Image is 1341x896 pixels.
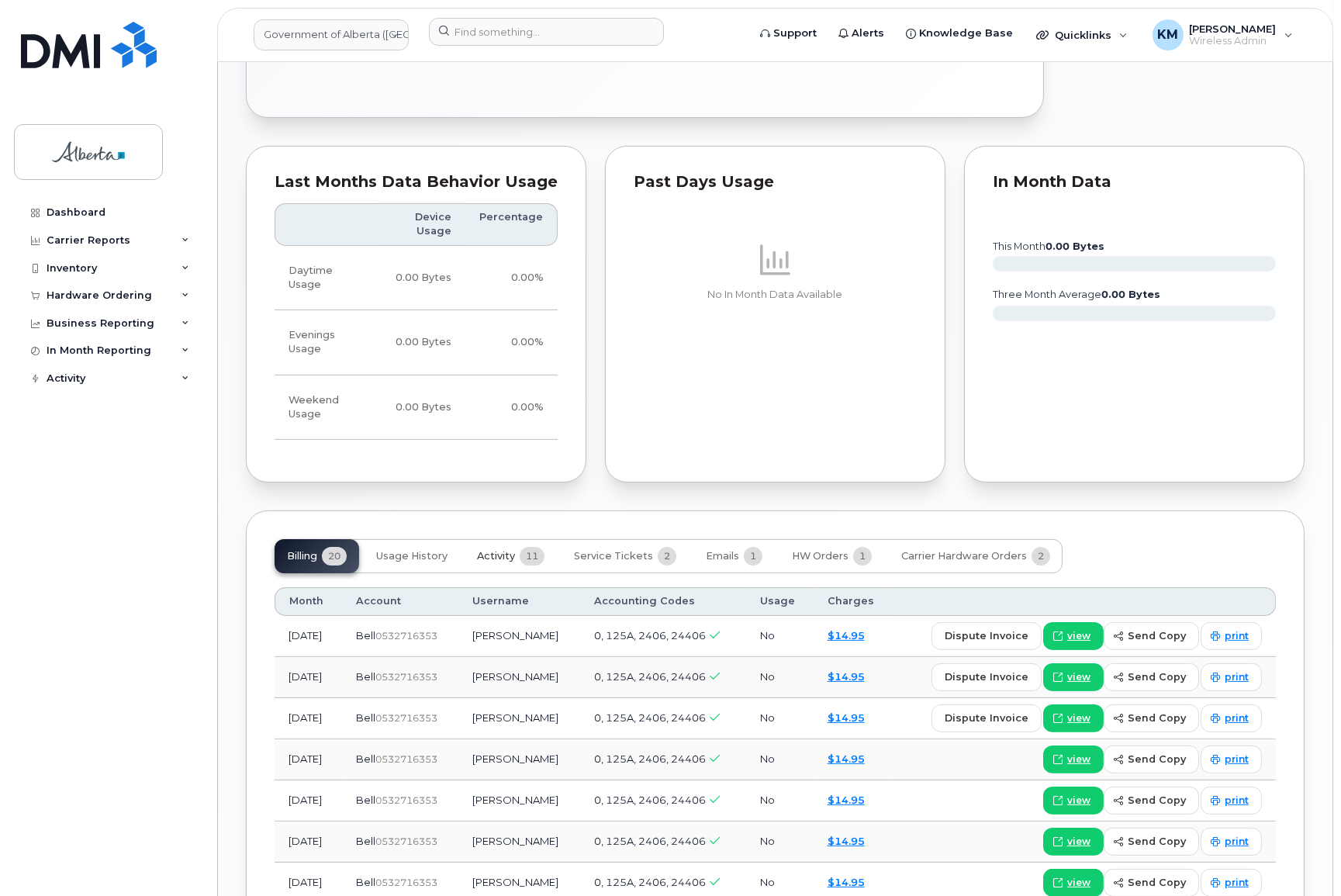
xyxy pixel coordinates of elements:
[1128,669,1186,684] span: send copy
[356,794,375,806] span: Bell
[465,375,558,441] td: 0.00%
[706,550,739,562] span: Emails
[634,175,917,190] div: Past Days Usage
[376,203,465,246] th: Device Usage
[634,288,917,302] p: No In Month Data Available
[275,175,558,190] div: Last Months Data Behavior Usage
[356,752,375,765] span: Bell
[376,246,465,311] td: 0.00 Bytes
[458,616,580,657] td: [PERSON_NAME]
[1043,828,1104,856] a: view
[1067,752,1090,766] span: view
[1190,22,1277,35] span: [PERSON_NAME]
[746,587,814,615] th: Usage
[828,629,865,642] a: $14.95
[275,310,376,375] td: Evenings Usage
[1043,663,1104,691] a: view
[828,835,865,847] a: $14.95
[275,739,342,780] td: [DATE]
[1225,794,1249,808] span: print
[931,704,1042,732] button: dispute invoice
[1104,828,1199,856] button: send copy
[356,835,375,847] span: Bell
[1201,787,1262,815] a: print
[574,550,653,562] span: Service Tickets
[465,246,558,311] td: 0.00%
[356,629,375,642] span: Bell
[744,547,762,566] span: 1
[749,18,828,49] a: Support
[375,835,437,847] span: 0532716353
[1190,35,1277,47] span: Wireless Admin
[356,711,375,724] span: Bell
[275,587,342,615] th: Month
[931,622,1042,650] button: dispute invoice
[828,670,865,683] a: $14.95
[275,698,342,739] td: [DATE]
[477,550,515,562] span: Activity
[458,780,580,822] td: [PERSON_NAME]
[375,753,437,765] span: 0532716353
[1142,19,1304,50] div: Kay Mah
[1128,628,1186,643] span: send copy
[1055,29,1111,41] span: Quicklinks
[1067,794,1090,808] span: view
[594,711,706,724] span: 0, 125A, 2406, 24406
[993,175,1276,190] div: In Month Data
[580,587,746,615] th: Accounting Codes
[945,628,1028,643] span: dispute invoice
[901,550,1027,562] span: Carrier Hardware Orders
[458,739,580,780] td: [PERSON_NAME]
[376,375,465,441] td: 0.00 Bytes
[342,587,459,615] th: Account
[746,657,814,698] td: No
[828,794,865,806] a: $14.95
[945,669,1028,684] span: dispute invoice
[594,794,706,806] span: 0, 125A, 2406, 24406
[814,587,893,615] th: Charges
[1043,622,1104,650] a: view
[658,547,676,566] span: 2
[356,876,375,888] span: Bell
[828,711,865,724] a: $14.95
[1128,793,1186,808] span: send copy
[1043,787,1104,815] a: view
[275,780,342,822] td: [DATE]
[746,822,814,863] td: No
[375,794,437,806] span: 0532716353
[853,547,872,566] span: 1
[594,876,706,888] span: 0, 125A, 2406, 24406
[1043,746,1104,773] a: view
[1067,876,1090,890] span: view
[895,18,1024,49] a: Knowledge Base
[1104,746,1199,773] button: send copy
[919,26,1013,41] span: Knowledge Base
[1104,704,1199,732] button: send copy
[254,19,409,50] a: Government of Alberta (GOA)
[1104,663,1199,691] button: send copy
[275,246,376,311] td: Daytime Usage
[852,26,884,41] span: Alerts
[375,712,437,724] span: 0532716353
[1225,670,1249,684] span: print
[746,616,814,657] td: No
[376,310,465,375] td: 0.00 Bytes
[1025,19,1139,50] div: Quicklinks
[1225,711,1249,725] span: print
[594,629,706,642] span: 0, 125A, 2406, 24406
[1128,711,1186,725] span: send copy
[1043,704,1104,732] a: view
[931,663,1042,691] button: dispute invoice
[1101,289,1160,300] tspan: 0.00 Bytes
[458,698,580,739] td: [PERSON_NAME]
[429,18,664,46] input: Find something...
[1157,26,1178,44] span: KM
[1201,828,1262,856] a: print
[376,550,448,562] span: Usage History
[375,877,437,888] span: 0532716353
[1067,711,1090,725] span: view
[458,657,580,698] td: [PERSON_NAME]
[1225,629,1249,643] span: print
[275,657,342,698] td: [DATE]
[1045,240,1104,252] tspan: 0.00 Bytes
